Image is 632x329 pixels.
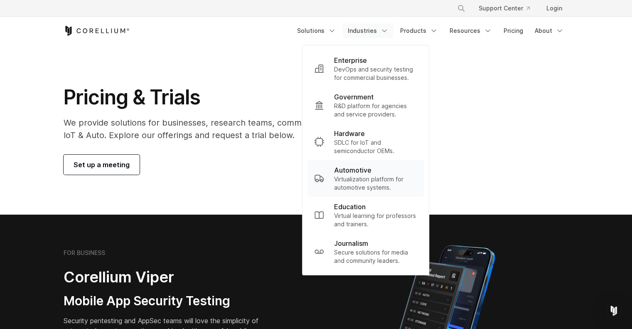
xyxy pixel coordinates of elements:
p: Education [334,202,366,212]
p: Enterprise [334,55,367,65]
a: Automotive Virtualization platform for automotive systems. [307,160,424,197]
div: Navigation Menu [447,1,569,16]
h2: Corellium Viper [64,268,276,287]
a: Journalism Secure solutions for media and community leaders. [307,233,424,270]
a: Products [395,23,443,38]
a: Solutions [292,23,341,38]
div: Navigation Menu [292,23,569,38]
div: Open Intercom Messenger [604,301,624,321]
p: R&D platform for agencies and service providers. [334,102,417,119]
a: Login [540,1,569,16]
p: DevOps and security testing for commercial businesses. [334,65,417,82]
a: Industries [343,23,393,38]
p: Journalism [334,238,368,248]
p: Virtualization platform for automotive systems. [334,175,417,192]
p: SDLC for IoT and semiconductor OEMs. [334,139,417,155]
a: Corellium Home [64,26,130,36]
a: Set up a meeting [64,155,140,175]
p: Government [334,92,374,102]
h3: Mobile App Security Testing [64,293,276,309]
a: Government R&D platform for agencies and service providers. [307,87,424,124]
button: Search [454,1,469,16]
h6: FOR BUSINESS [64,249,105,257]
span: Set up a meeting [74,160,130,170]
a: Hardware SDLC for IoT and semiconductor OEMs. [307,124,424,160]
a: About [530,23,569,38]
a: Resources [445,23,497,38]
h1: Pricing & Trials [64,85,395,110]
a: Support Center [472,1,536,16]
p: Automotive [334,165,371,175]
a: Enterprise DevOps and security testing for commercial businesses. [307,50,424,87]
a: Pricing [499,23,528,38]
a: Education Virtual learning for professors and trainers. [307,197,424,233]
p: We provide solutions for businesses, research teams, community individuals, and IoT & Auto. Explo... [64,116,395,141]
p: Virtual learning for professors and trainers. [334,212,417,228]
p: Secure solutions for media and community leaders. [334,248,417,265]
p: Hardware [334,129,365,139]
